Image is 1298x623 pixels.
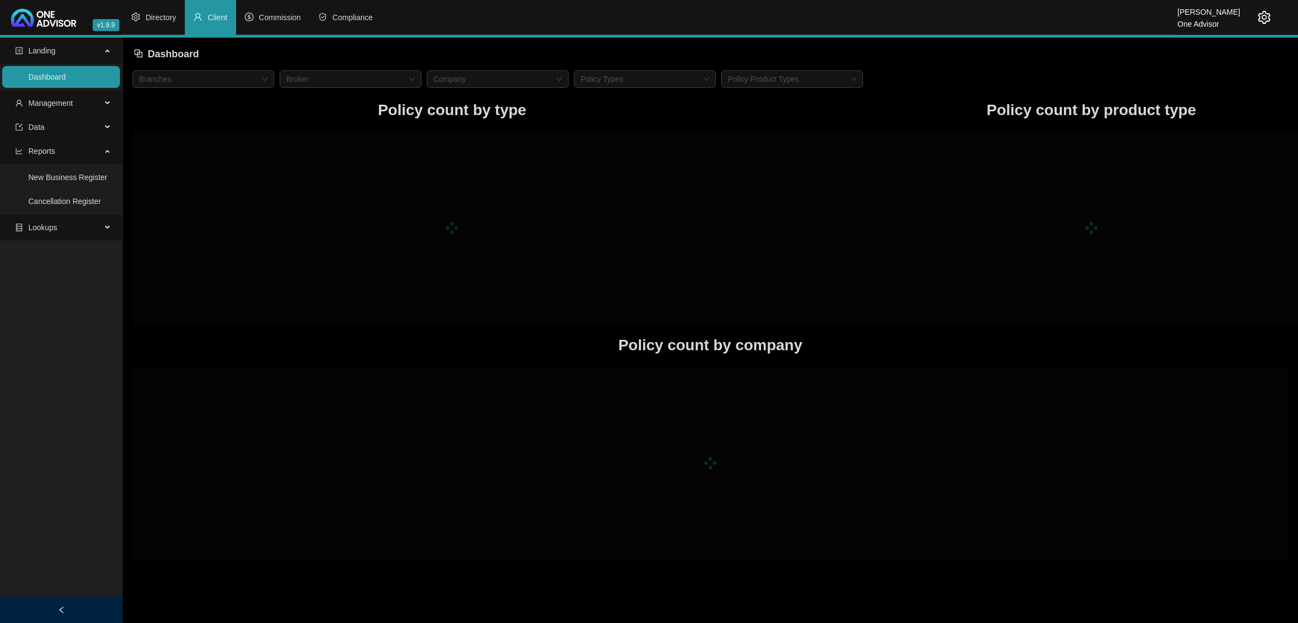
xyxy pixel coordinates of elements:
span: Management [28,99,73,107]
h1: Policy count by company [132,333,1288,357]
span: Lookups [28,223,57,232]
div: [PERSON_NAME] [1178,3,1240,15]
a: Cancellation Register [28,197,101,206]
span: v1.9.9 [93,19,119,31]
a: New Business Register [28,173,107,182]
span: Landing [28,46,56,55]
span: Data [28,123,45,131]
a: Dashboard [28,73,66,81]
span: user [15,99,23,107]
span: dollar [245,13,253,21]
img: 2df55531c6924b55f21c4cf5d4484680-logo-light.svg [11,9,76,27]
span: setting [1258,11,1271,24]
h1: Policy count by type [132,98,772,122]
span: line-chart [15,147,23,155]
span: Dashboard [148,49,199,59]
span: user [194,13,202,21]
span: Client [208,13,227,22]
span: block [134,49,143,58]
span: import [15,123,23,131]
span: database [15,224,23,231]
span: Commission [259,13,301,22]
span: setting [131,13,140,21]
span: Directory [146,13,176,22]
span: safety [318,13,327,21]
span: Reports [28,147,55,155]
span: profile [15,47,23,55]
div: One Advisor [1178,15,1240,27]
span: Compliance [333,13,373,22]
span: left [58,606,65,614]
